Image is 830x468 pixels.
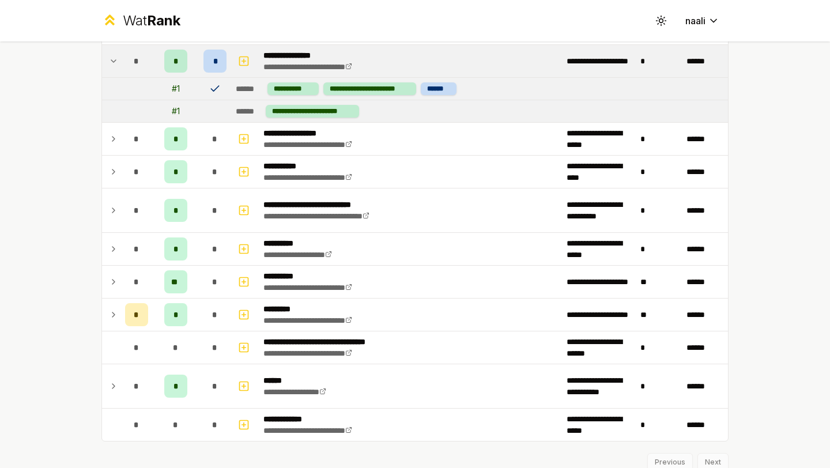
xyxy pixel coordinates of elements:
[172,83,180,95] div: # 1
[685,14,705,28] span: naali
[172,105,180,117] div: # 1
[147,12,180,29] span: Rank
[676,10,729,31] button: naali
[101,12,180,30] a: WatRank
[123,12,180,30] div: Wat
